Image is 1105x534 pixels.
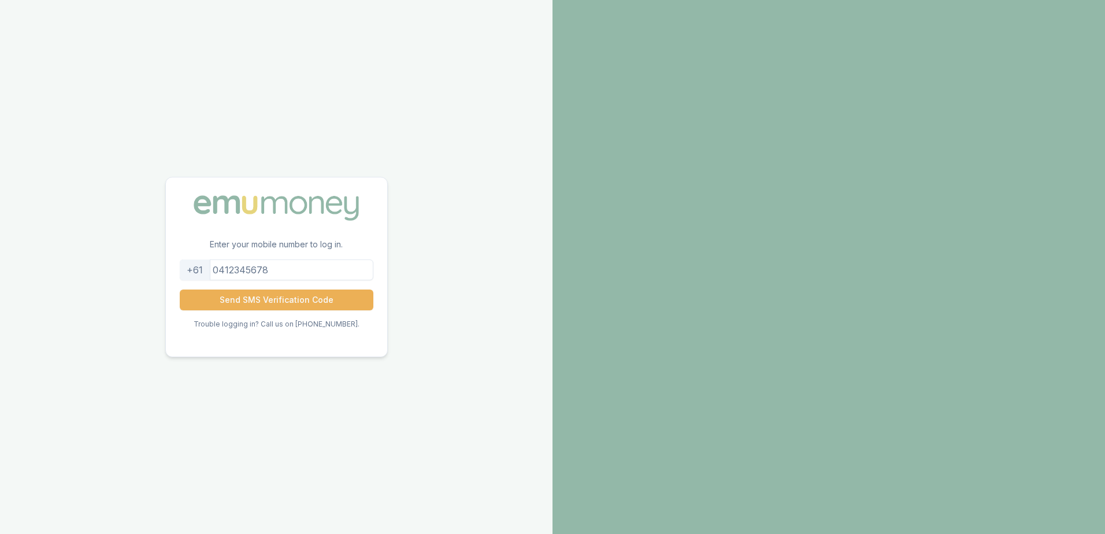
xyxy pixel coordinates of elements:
button: Send SMS Verification Code [180,290,373,310]
p: Trouble logging in? Call us on [PHONE_NUMBER]. [194,320,359,329]
input: 0412345678 [180,259,373,280]
p: Enter your mobile number to log in. [166,239,387,259]
div: +61 [180,259,210,280]
img: Emu Money [190,191,363,225]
